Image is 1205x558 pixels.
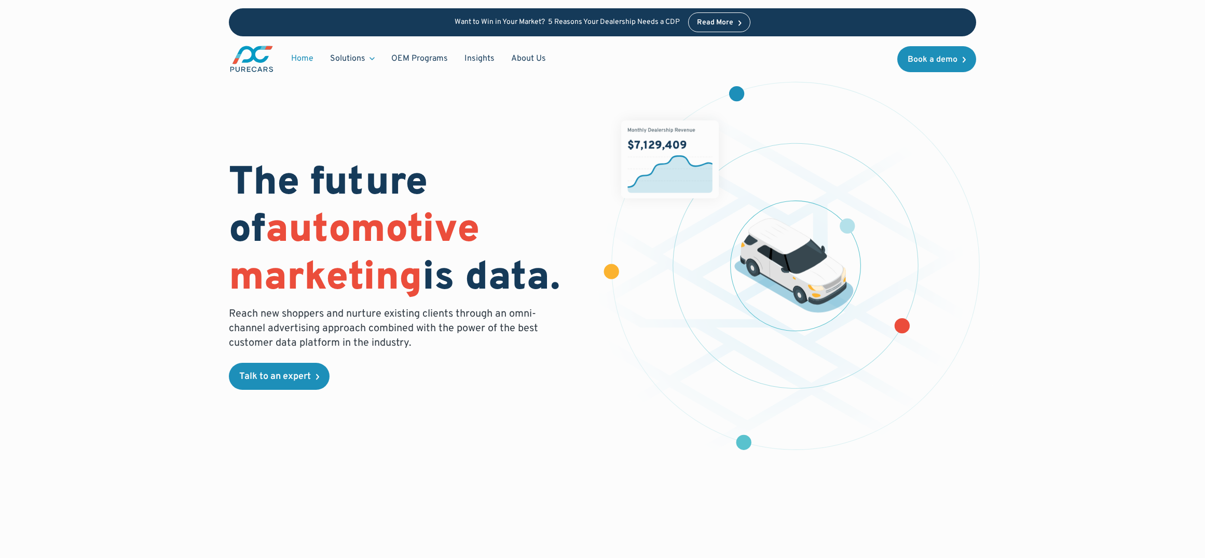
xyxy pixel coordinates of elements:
span: automotive marketing [229,206,480,303]
a: Read More [688,12,750,32]
a: Home [283,49,322,69]
a: main [229,45,275,73]
a: Insights [456,49,503,69]
div: Solutions [330,53,365,64]
h1: The future of is data. [229,160,590,303]
a: OEM Programs [383,49,456,69]
div: Talk to an expert [239,372,311,382]
a: Talk to an expert [229,363,330,390]
a: Book a demo [897,46,976,72]
div: Book a demo [908,56,957,64]
div: Solutions [322,49,383,69]
img: purecars logo [229,45,275,73]
img: chart showing monthly dealership revenue of $7m [621,120,719,199]
p: Reach new shoppers and nurture existing clients through an omni-channel advertising approach comb... [229,307,544,350]
a: About Us [503,49,554,69]
p: Want to Win in Your Market? 5 Reasons Your Dealership Needs a CDP [455,18,680,27]
div: Read More [697,19,733,26]
img: illustration of a vehicle [734,219,854,313]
